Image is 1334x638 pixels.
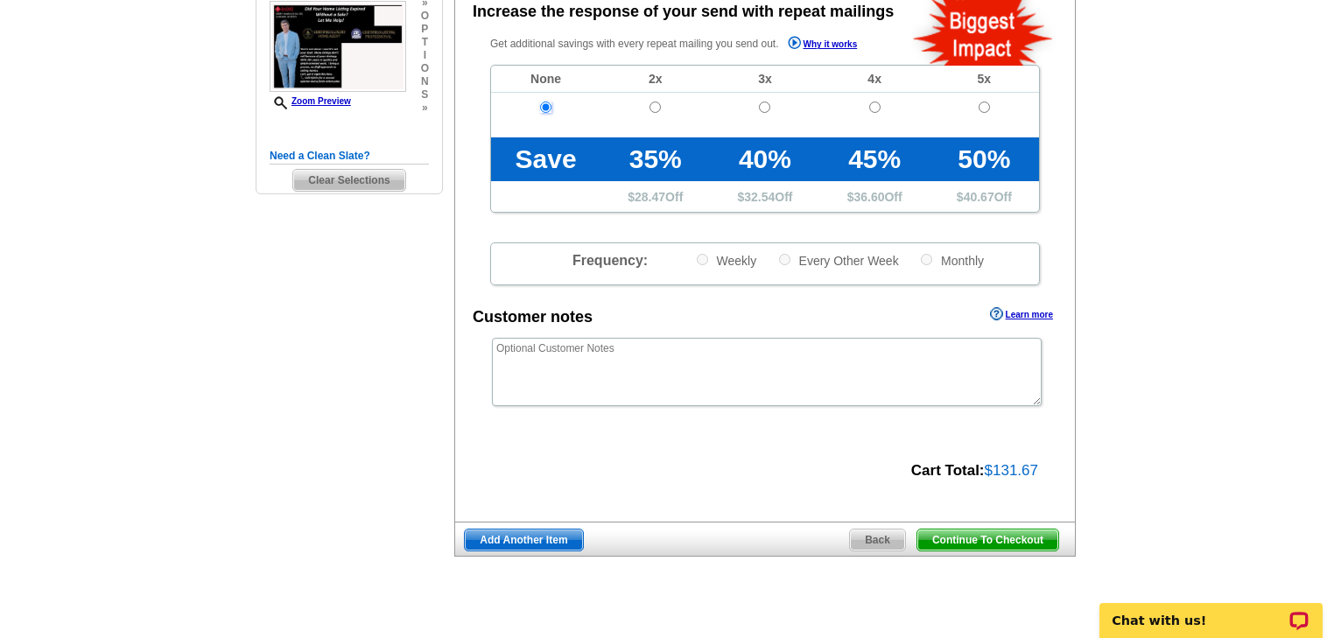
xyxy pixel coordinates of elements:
[270,1,406,92] img: small-thumb.jpg
[465,529,582,550] span: Add Another Item
[600,66,710,93] td: 2x
[777,252,899,269] label: Every Other Week
[270,148,429,165] h5: Need a Clean Slate?
[421,10,429,23] span: o
[421,88,429,102] span: s
[850,529,905,550] span: Back
[635,190,665,204] span: 28.47
[853,190,884,204] span: 36.60
[930,181,1039,212] td: $ Off
[464,529,583,551] a: Add Another Item
[919,252,984,269] label: Monthly
[1088,583,1334,638] iframe: LiveChat chat widget
[695,252,757,269] label: Weekly
[697,254,708,265] input: Weekly
[820,181,930,212] td: $ Off
[421,23,429,36] span: p
[421,62,429,75] span: o
[421,102,429,115] span: »
[779,254,790,265] input: Every Other Week
[600,181,710,212] td: $ Off
[921,254,932,265] input: Monthly
[917,529,1058,550] span: Continue To Checkout
[820,137,930,181] td: 45%
[421,36,429,49] span: t
[930,66,1039,93] td: 5x
[600,137,710,181] td: 35%
[490,34,895,54] p: Get additional savings with every repeat mailing you send out.
[788,36,858,54] a: Why it works
[270,96,351,106] a: Zoom Preview
[964,190,994,204] span: 40.67
[744,190,775,204] span: 32.54
[930,137,1039,181] td: 50%
[990,307,1053,321] a: Learn more
[572,253,648,268] span: Frequency:
[820,66,930,93] td: 4x
[293,170,404,191] span: Clear Selections
[985,462,1038,479] span: $131.67
[491,137,600,181] td: Save
[710,137,819,181] td: 40%
[849,529,906,551] a: Back
[710,181,819,212] td: $ Off
[421,49,429,62] span: i
[911,462,985,479] strong: Cart Total:
[491,66,600,93] td: None
[473,305,593,329] div: Customer notes
[421,75,429,88] span: n
[710,66,819,93] td: 3x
